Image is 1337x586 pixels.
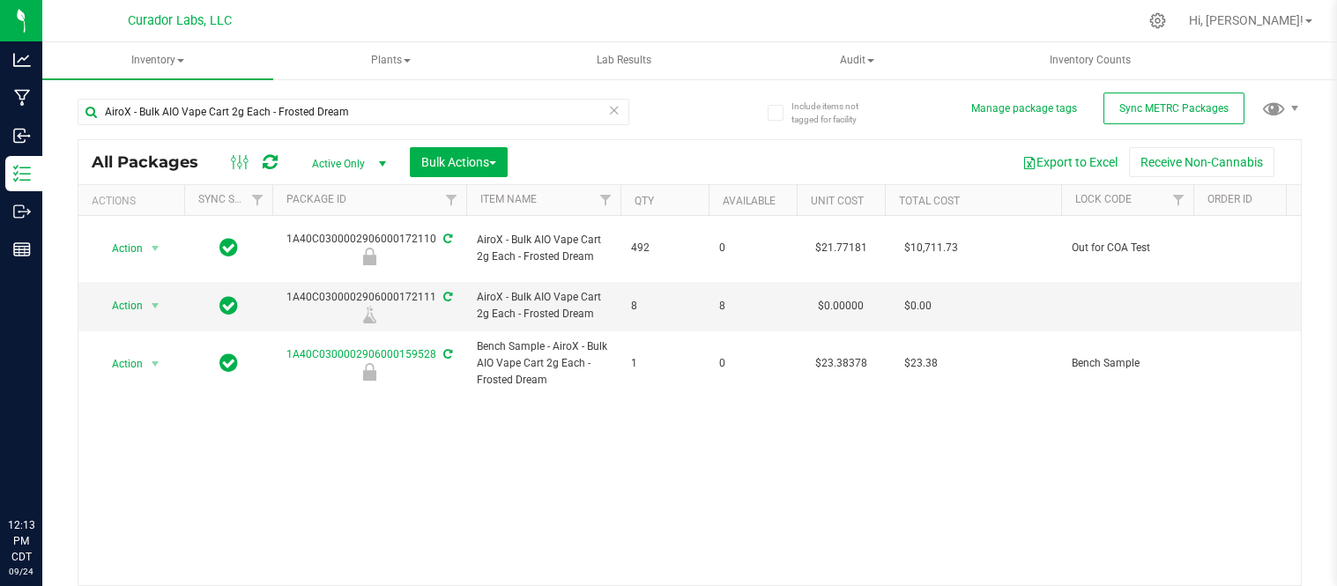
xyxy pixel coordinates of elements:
[270,306,469,323] div: Lab Sample
[791,100,880,126] span: Include items not tagged for facility
[477,338,610,389] span: Bench Sample - AiroX - Bulk AIO Vape Cart 2g Each - Frosted Dream
[270,363,469,381] div: Bench Sample
[437,185,466,215] a: Filter
[895,293,940,319] span: $0.00
[198,193,266,205] a: Sync Status
[797,216,885,282] td: $21.77181
[13,51,31,69] inline-svg: Analytics
[441,348,452,360] span: Sync from Compliance System
[1207,193,1252,205] a: Order Id
[276,43,505,78] span: Plants
[96,236,144,261] span: Action
[145,293,167,318] span: select
[1164,185,1193,215] a: Filter
[635,195,654,207] a: Qty
[18,445,71,498] iframe: Resource center
[719,298,786,315] span: 8
[811,195,864,207] a: Unit Cost
[219,293,238,318] span: In Sync
[895,235,967,261] span: $10,711.73
[286,348,436,360] a: 1A40C0300002906000159528
[477,232,610,265] span: AiroX - Bulk AIO Vape Cart 2g Each - Frosted Dream
[1075,193,1132,205] a: Lock Code
[631,355,698,372] span: 1
[13,203,31,220] inline-svg: Outbound
[1072,355,1183,372] span: Bench Sample
[477,289,610,323] span: AiroX - Bulk AIO Vape Cart 2g Each - Frosted Dream
[128,13,232,28] span: Curador Labs, LLC
[631,240,698,256] span: 492
[631,298,698,315] span: 8
[1189,13,1304,27] span: Hi, [PERSON_NAME]!
[219,235,238,260] span: In Sync
[1147,12,1169,29] div: Manage settings
[13,89,31,107] inline-svg: Manufacturing
[509,42,739,79] a: Lab Results
[96,352,144,376] span: Action
[8,565,34,578] p: 09/24
[742,43,971,78] span: Audit
[1129,147,1274,177] button: Receive Non-Cannabis
[243,185,272,215] a: Filter
[723,195,776,207] a: Available
[145,352,167,376] span: select
[42,42,273,79] a: Inventory
[421,155,496,169] span: Bulk Actions
[13,241,31,258] inline-svg: Reports
[608,99,620,122] span: Clear
[13,165,31,182] inline-svg: Inventory
[78,99,629,125] input: Search Package ID, Item Name, SKU, Lot or Part Number...
[480,193,537,205] a: Item Name
[441,233,452,245] span: Sync from Compliance System
[741,42,972,79] a: Audit
[971,101,1077,116] button: Manage package tags
[1103,93,1244,124] button: Sync METRC Packages
[270,248,469,265] div: Out for COA Test
[92,152,216,172] span: All Packages
[13,127,31,145] inline-svg: Inbound
[219,351,238,375] span: In Sync
[441,291,452,303] span: Sync from Compliance System
[797,331,885,397] td: $23.38378
[52,442,73,464] iframe: Resource center unread badge
[1119,102,1229,115] span: Sync METRC Packages
[270,289,469,323] div: 1A40C0300002906000172111
[8,517,34,565] p: 12:13 PM CDT
[1072,240,1183,256] span: Out for COA Test
[975,42,1206,79] a: Inventory Counts
[1011,147,1129,177] button: Export to Excel
[410,147,508,177] button: Bulk Actions
[286,193,346,205] a: Package ID
[145,236,167,261] span: select
[270,231,469,265] div: 1A40C0300002906000172110
[719,240,786,256] span: 0
[797,282,885,331] td: $0.00000
[895,351,947,376] span: $23.38
[1026,53,1155,68] span: Inventory Counts
[591,185,620,215] a: Filter
[275,42,506,79] a: Plants
[899,195,960,207] a: Total Cost
[92,195,177,207] div: Actions
[96,293,144,318] span: Action
[573,53,675,68] span: Lab Results
[719,355,786,372] span: 0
